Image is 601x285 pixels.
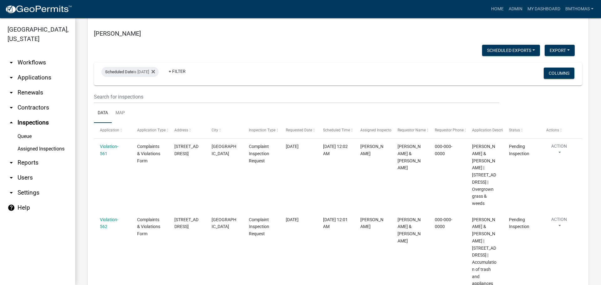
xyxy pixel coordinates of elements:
datatable-header-cell: City [206,123,243,138]
button: Action [546,216,572,232]
span: Scheduled Time [323,128,350,132]
div: [DATE] 12:02 AM [323,143,348,157]
span: Application [100,128,119,132]
a: Map [112,103,129,123]
span: Pending Inspection [509,144,529,156]
span: Complaint Inspection Request [249,144,269,163]
span: 2510 E CHILI CEMETERY RD [174,144,198,156]
span: Pending Inspection [509,217,529,229]
span: 09/05/2025 [286,144,299,149]
div: [DATE] 12:01 AM [323,216,348,231]
span: Requestor Phone [435,128,464,132]
span: City [212,128,218,132]
span: Assigned Inspector [360,128,393,132]
a: My Dashboard [525,3,563,15]
datatable-header-cell: Application Description [466,123,503,138]
datatable-header-cell: Application Type [131,123,168,138]
span: DENVER [212,217,236,229]
span: 000-000-0000 [435,217,452,229]
span: Complaints & Violations Form [137,144,160,163]
datatable-header-cell: Application [94,123,131,138]
span: Complaint Inspection Request [249,217,269,237]
span: Status [509,128,520,132]
span: Requested Date [286,128,312,132]
span: Brooklyn Thomas [360,217,383,229]
i: arrow_drop_down [8,104,15,111]
span: Application Description [472,128,511,132]
i: arrow_drop_down [8,174,15,181]
span: Actions [546,128,559,132]
input: Search for inspections [94,90,499,103]
span: Brooklyn Thomas [360,144,383,156]
datatable-header-cell: Assigned Inspector [354,123,392,138]
span: DENVER [212,144,236,156]
button: Columns [544,68,574,79]
a: bmthomas [563,3,596,15]
span: Daniel & Ellen Harshman [398,144,421,170]
datatable-header-cell: Actions [540,123,578,138]
span: 000-000-0000 [435,144,452,156]
datatable-header-cell: Status [503,123,540,138]
span: Harshman, Daniel W & Ellen R | 2510 E CHILI CEMETERY RD | Overgrown grass & weeds [472,144,496,206]
i: help [8,204,15,211]
i: arrow_drop_down [8,189,15,196]
h5: [PERSON_NAME] [94,30,582,37]
datatable-header-cell: Requestor Phone [429,123,466,138]
span: Complaints & Violations Form [137,217,160,237]
i: arrow_drop_down [8,59,15,66]
datatable-header-cell: Address [168,123,206,138]
a: Home [489,3,506,15]
i: arrow_drop_down [8,159,15,166]
span: Daniel & Ellen Harshman [398,217,421,243]
span: Requestor Name [398,128,426,132]
button: Action [546,143,572,159]
i: arrow_drop_down [8,74,15,81]
span: 09/05/2025 [286,217,299,222]
button: Export [545,45,575,56]
span: Address [174,128,188,132]
a: Violation-562 [100,217,118,229]
button: Scheduled Exports [482,45,540,56]
div: is [DATE] [101,67,159,77]
span: Scheduled Date [105,69,133,74]
span: Application Type [137,128,166,132]
i: arrow_drop_up [8,119,15,126]
a: Violation-561 [100,144,118,156]
i: arrow_drop_down [8,89,15,96]
a: Data [94,103,112,123]
a: + Filter [164,66,191,77]
datatable-header-cell: Scheduled Time [317,123,354,138]
datatable-header-cell: Requestor Name [392,123,429,138]
span: Inspection Type [249,128,275,132]
datatable-header-cell: Inspection Type [243,123,280,138]
span: 2510 E CHILI CEMETERY RD [174,217,198,229]
a: Admin [506,3,525,15]
datatable-header-cell: Requested Date [280,123,317,138]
